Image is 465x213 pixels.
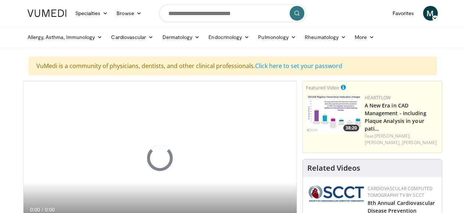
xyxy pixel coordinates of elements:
[254,30,300,45] a: Pulmonology
[306,95,361,133] img: 738d0e2d-290f-4d89-8861-908fb8b721dc.150x105_q85_crop-smart_upscale.jpg
[29,57,437,75] div: VuMedi is a community of physicians, dentists, and other clinical professionals.
[45,207,55,213] span: 0:00
[309,185,364,202] img: 51a70120-4f25-49cc-93a4-67582377e75f.png.150x105_q85_autocrop_double_scale_upscale_version-0.2.png
[375,133,411,139] a: [PERSON_NAME],
[255,62,342,70] a: Click here to set your password
[368,185,433,198] a: Cardiovascular Computed Tomography TV by SCCT
[107,30,158,45] a: Cardiovascular
[402,139,437,146] a: [PERSON_NAME]
[112,6,146,21] a: Browse
[42,207,43,213] span: /
[23,30,107,45] a: Allergy, Asthma, Immunology
[365,139,401,146] a: [PERSON_NAME],
[343,125,359,131] span: 38:20
[350,30,379,45] a: More
[365,102,426,132] a: A New Era in CAD Management - including Plaque Analysis in your pati…
[306,95,361,133] a: 38:20
[306,84,339,91] small: Featured Video
[204,30,254,45] a: Endocrinology
[388,6,419,21] a: Favorites
[365,95,391,101] a: Heartflow
[158,30,204,45] a: Dermatology
[307,164,360,173] h4: Related Videos
[365,133,439,146] div: Feat.
[71,6,112,21] a: Specialties
[300,30,350,45] a: Rheumatology
[159,4,306,22] input: Search topics, interventions
[28,10,67,17] img: VuMedi Logo
[423,6,438,21] a: M
[30,207,40,213] span: 0:00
